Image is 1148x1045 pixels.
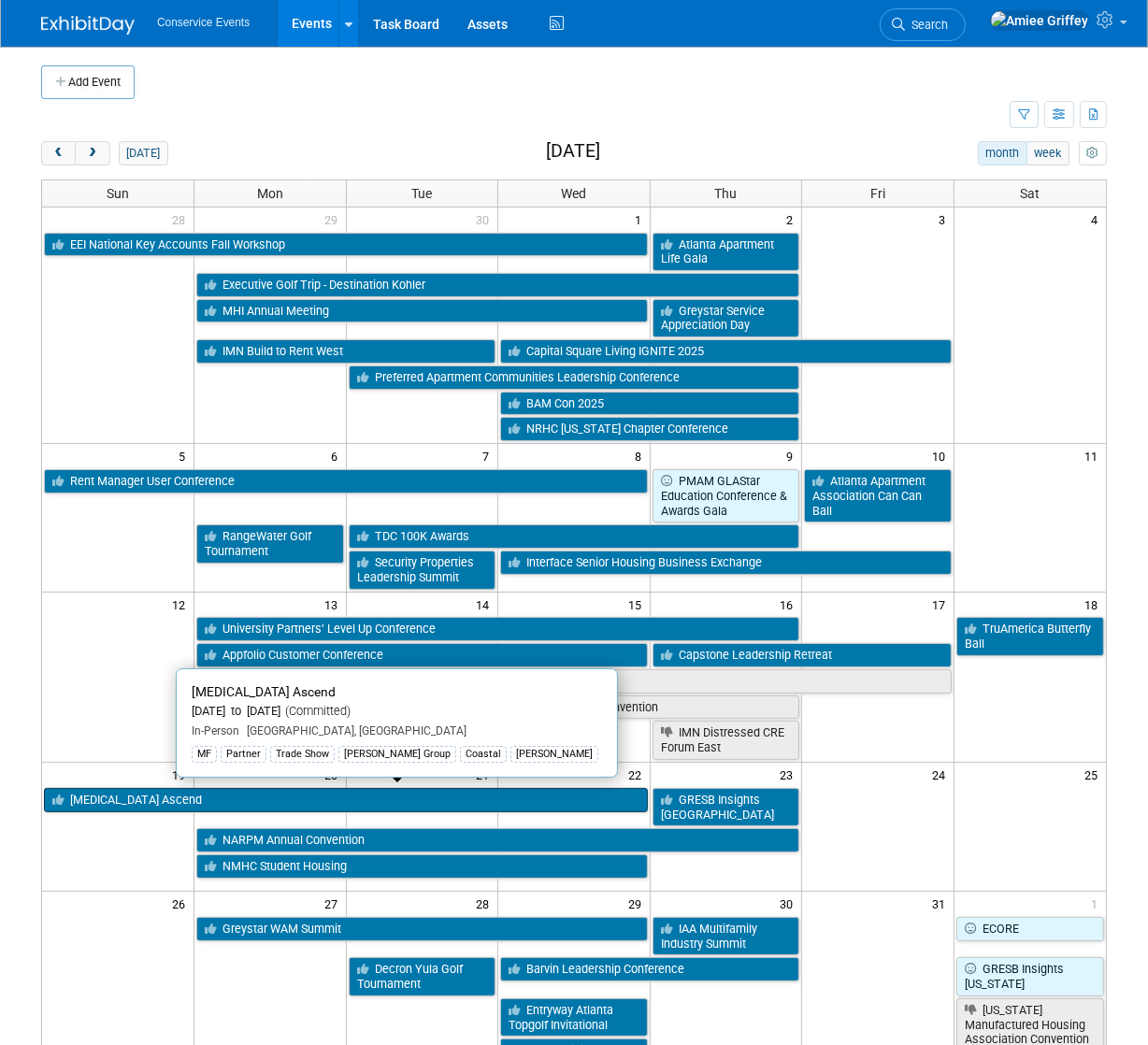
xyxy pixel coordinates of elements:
span: 28 [474,892,497,915]
span: 6 [329,444,346,467]
button: [DATE] [119,141,168,165]
a: IMN Build to Rent West [196,339,495,364]
span: Thu [715,186,738,201]
span: 9 [784,444,801,467]
button: week [1026,141,1069,165]
span: Fri [870,186,885,201]
a: Security Properties Leadership Summit [349,551,496,589]
a: Rent Manager User Conference [44,469,648,494]
img: Amiee Griffey [990,10,1089,31]
span: 8 [633,444,650,467]
span: Sat [1020,186,1040,201]
a: Interface Senior Housing Business Exchange [500,551,952,575]
div: MF [192,746,217,763]
a: NMHC Student Housing [196,854,648,879]
a: Capital Square Living IGNITE 2025 [500,339,952,364]
span: 1 [633,208,650,231]
span: Tue [411,186,432,201]
a: Decron Yula Golf Tournament [349,957,496,995]
h2: [DATE] [546,141,600,162]
span: 10 [930,444,954,467]
a: BAM Con 2025 [500,392,799,416]
img: ExhibitDay [41,16,135,35]
span: 30 [474,208,497,231]
div: Partner [221,746,266,763]
span: 19 [170,763,194,786]
a: Barvin Leadership Conference [500,957,799,981]
span: 27 [323,892,346,915]
span: 24 [930,763,954,786]
a: Entryway Atlanta Topgolf Invitational [500,998,648,1037]
a: IMN Distressed CRE Forum East [653,721,800,759]
span: 16 [778,593,801,616]
span: 22 [626,763,650,786]
a: IAA Multifamily Industry Summit [653,917,800,955]
a: Search [880,8,966,41]
span: 14 [474,593,497,616]
span: [MEDICAL_DATA] Ascend [192,684,336,699]
button: month [978,141,1027,165]
span: 2 [784,208,801,231]
span: Conservice Events [157,16,250,29]
a: ECORE [956,917,1104,941]
span: 18 [1083,593,1106,616]
span: Sun [107,186,129,201]
span: 12 [170,593,194,616]
div: Trade Show [270,746,335,763]
span: 31 [930,892,954,915]
a: PMAM GLAStar Education Conference & Awards Gala [653,469,800,522]
span: 26 [170,892,194,915]
span: Mon [257,186,283,201]
a: GRESB Insights [GEOGRAPHIC_DATA] [653,788,800,826]
span: 25 [1083,763,1106,786]
span: 28 [170,208,194,231]
a: NRHC [US_STATE] Chapter Conference [500,417,799,441]
i: Personalize Calendar [1086,148,1098,160]
span: In-Person [192,724,239,737]
span: 4 [1089,208,1106,231]
a: EEI National Key Accounts Fall Workshop [44,233,648,257]
span: 1 [1089,892,1106,915]
span: 11 [1083,444,1106,467]
span: 13 [323,593,346,616]
a: SDMHA State Convention [500,695,799,720]
div: [DATE] to [DATE] [192,704,602,720]
span: 7 [481,444,497,467]
a: GRESB Insights [US_STATE] [956,957,1104,995]
a: Atlanta Apartment Life Gala [653,233,800,271]
button: next [75,141,109,165]
a: NACS [500,669,952,694]
a: Preferred Apartment Communities Leadership Conference [349,365,800,390]
span: 29 [323,208,346,231]
a: MHI Annual Meeting [196,299,648,323]
a: Capstone Leadership Retreat [653,643,952,667]
span: 5 [177,444,194,467]
a: [MEDICAL_DATA] Ascend [44,788,648,812]
span: 3 [937,208,954,231]
span: Search [905,18,948,32]
div: [PERSON_NAME] [510,746,598,763]
a: Appfolio Customer Conference [196,643,648,667]
button: prev [41,141,76,165]
button: Add Event [41,65,135,99]
a: TruAmerica Butterfly Ball [956,617,1104,655]
span: 17 [930,593,954,616]
button: myCustomButton [1079,141,1107,165]
a: University Partners’ Level Up Conference [196,617,799,641]
span: [GEOGRAPHIC_DATA], [GEOGRAPHIC_DATA] [239,724,466,737]
span: (Committed) [280,704,351,718]
a: RangeWater Golf Tournament [196,524,344,563]
a: Greystar WAM Summit [196,917,648,941]
div: Coastal [460,746,507,763]
a: NARPM Annual Convention [196,828,799,852]
div: [PERSON_NAME] Group [338,746,456,763]
span: 23 [778,763,801,786]
a: Executive Golf Trip - Destination Kohler [196,273,799,297]
span: Wed [561,186,586,201]
a: TDC 100K Awards [349,524,800,549]
a: Greystar Service Appreciation Day [653,299,800,337]
span: 29 [626,892,650,915]
span: 30 [778,892,801,915]
span: 15 [626,593,650,616]
a: Atlanta Apartment Association Can Can Ball [804,469,952,522]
